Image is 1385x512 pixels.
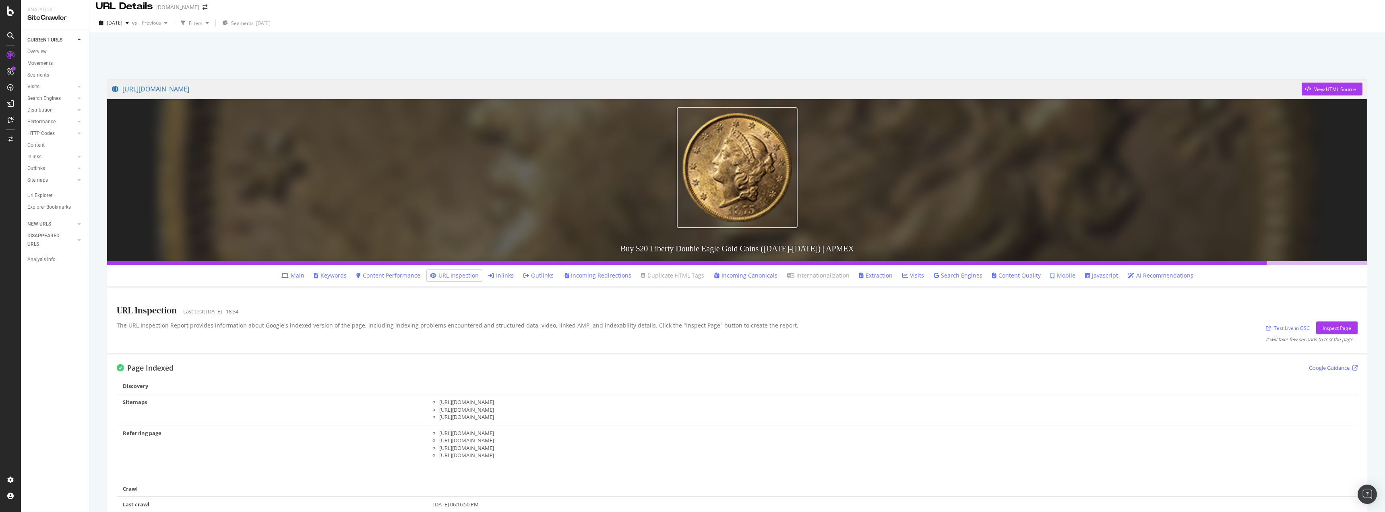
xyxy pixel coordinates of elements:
a: Inlinks [488,272,514,280]
div: Overview [27,48,47,56]
a: Inlinks [27,153,75,161]
div: SiteCrawler [27,13,83,23]
div: Filters [189,20,203,27]
a: Segments [27,71,83,79]
a: Content [27,141,83,149]
div: Last crawl [123,501,149,508]
a: Google Guidance [1309,364,1358,372]
span: vs [132,19,138,26]
div: CURRENT URLS [27,36,62,44]
a: NEW URLS [27,220,75,228]
a: Mobile [1050,272,1075,280]
a: Overview [27,48,83,56]
div: NEW URLS [27,220,51,228]
a: Explorer Bookmarks [27,203,83,211]
a: Keywords [314,272,347,280]
div: Distribution [27,106,53,114]
a: Sitemaps [27,176,75,184]
td: Discovery [117,378,427,394]
div: Last test: [DATE] - 18:34 [183,308,238,315]
a: Performance [27,118,75,126]
a: URL Inspection [430,272,479,280]
div: HTTP Codes [27,129,55,138]
div: Referring page [123,429,161,437]
a: Search Engines [27,94,75,103]
a: Movements [27,59,83,68]
a: Duplicate HTML Tags [641,272,704,280]
a: CURRENT URLS [27,36,75,44]
div: Open Intercom Messenger [1358,485,1377,504]
a: Content Performance [356,272,420,280]
div: [URL][DOMAIN_NAME] [439,406,1352,414]
a: Search Engines [934,272,982,280]
a: DISAPPEARED URLS [27,232,75,249]
a: AI Recommendations [1128,272,1193,280]
a: Analysis Info [27,255,83,264]
a: Outlinks [27,164,75,173]
a: Visits [27,83,75,91]
div: Movements [27,59,53,68]
a: Javascript [1085,272,1118,280]
div: Segments [27,71,49,79]
button: Filters [178,17,212,29]
div: arrow-right-arrow-left [203,4,207,10]
div: View HTML Source [1314,86,1356,93]
button: Previous [138,17,171,29]
span: Previous [138,19,161,26]
div: [DOMAIN_NAME] [156,3,199,11]
div: Outlinks [27,164,45,173]
div: [URL][DOMAIN_NAME] [439,429,1352,437]
div: Performance [27,118,56,126]
div: [URL][DOMAIN_NAME] [439,437,1352,444]
span: 2025 Aug. 11th [107,19,122,26]
div: Inspect Page [1323,325,1351,332]
h1: URL Inspection [117,305,177,315]
div: Analysis Info [27,255,56,264]
a: [URL][DOMAIN_NAME] [112,79,1302,99]
div: Content [27,141,45,149]
a: Url Explorer [27,191,83,200]
div: [URL][DOMAIN_NAME] [439,452,1352,459]
td: Crawl [117,481,427,497]
div: Sitemaps [27,176,48,184]
a: Main [281,272,304,280]
a: HTTP Codes [27,129,75,138]
div: Analytics [27,6,83,13]
span: Segments [231,20,254,27]
div: [DATE] 06:16:50 PM [433,501,1352,508]
div: [URL][DOMAIN_NAME] [439,444,1352,452]
img: Buy $20 Liberty Double Eagle Gold Coins (1850-1907) | APMEX [677,107,798,228]
div: Explorer Bookmarks [27,203,71,211]
a: Internationalization [787,272,850,280]
a: Content Quality [992,272,1041,280]
a: Outlinks [523,272,554,280]
div: Url Explorer [27,191,52,200]
div: It will take few seconds to test the page. [1266,336,1354,343]
div: Search Engines [27,94,61,103]
div: [DATE] [256,20,271,27]
div: Inlinks [27,153,41,161]
h2: Page Indexed [117,364,174,372]
div: Sitemaps [123,398,147,406]
a: Distribution [27,106,75,114]
a: Test Live in GSC [1266,324,1310,332]
a: Extraction [859,272,893,280]
div: DISAPPEARED URLS [27,232,68,249]
div: The URL Inspection Report provides information about Google's indexed version of the page, includ... [117,321,798,343]
button: Segments[DATE] [219,17,274,29]
a: Incoming Canonicals [714,272,777,280]
a: Visits [902,272,924,280]
button: [DATE] [96,17,132,29]
button: Inspect Page [1316,321,1358,334]
div: [URL][DOMAIN_NAME] [439,413,1352,421]
a: Incoming Redirections [563,272,631,280]
h3: Buy $20 Liberty Double Eagle Gold Coins ([DATE]-[DATE]) | APMEX [107,236,1367,261]
button: View HTML Source [1302,83,1362,95]
div: [URL][DOMAIN_NAME] [439,398,1352,406]
div: Visits [27,83,39,91]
